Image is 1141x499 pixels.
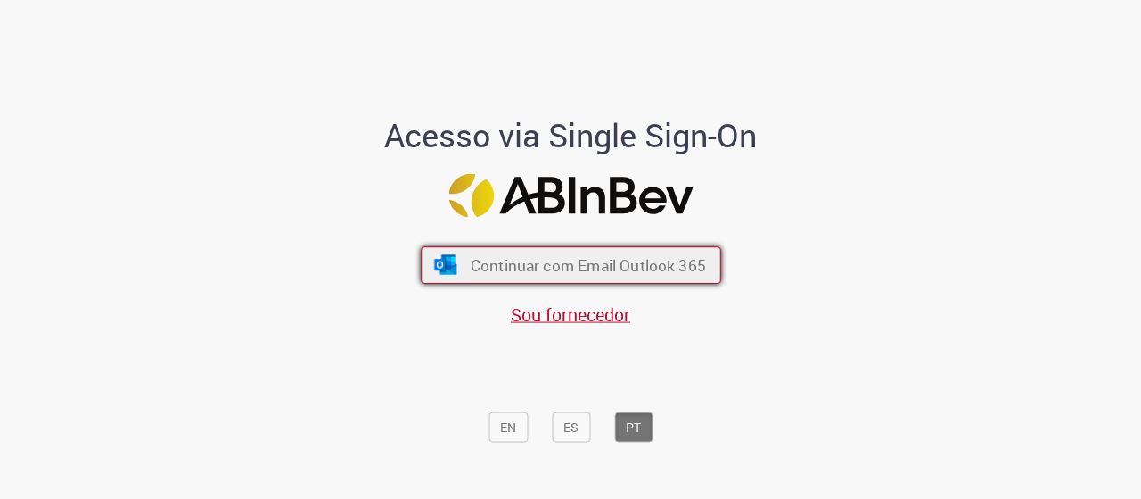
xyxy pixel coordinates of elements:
span: Continuar com Email Outlook 365 [470,254,705,275]
a: Sou fornecedor [511,302,630,326]
img: ícone Azure/Microsoft 360 [432,254,458,274]
button: PT [614,412,653,442]
button: ícone Azure/Microsoft 360 Continuar com Email Outlook 365 [421,246,721,284]
button: EN [488,412,528,442]
h1: Acesso via Single Sign-On [324,117,818,153]
img: Logo ABInBev [448,174,693,218]
button: ES [552,412,590,442]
